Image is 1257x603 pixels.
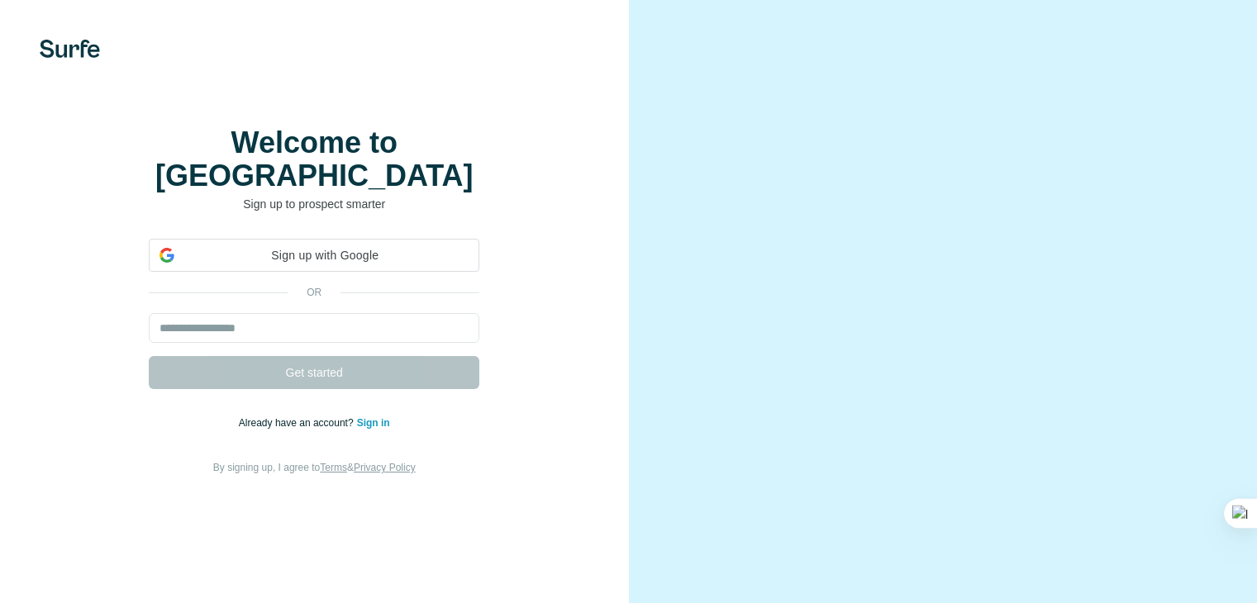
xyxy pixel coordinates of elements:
a: Privacy Policy [354,462,416,473]
a: Sign in [357,417,390,429]
h1: Welcome to [GEOGRAPHIC_DATA] [149,126,479,192]
span: Sign up with Google [181,247,469,264]
span: By signing up, I agree to & [213,462,416,473]
p: Sign up to prospect smarter [149,196,479,212]
div: Sign up with Google [149,239,479,272]
p: or [288,285,340,300]
a: Terms [320,462,347,473]
span: Already have an account? [239,417,357,429]
img: Surfe's logo [40,40,100,58]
